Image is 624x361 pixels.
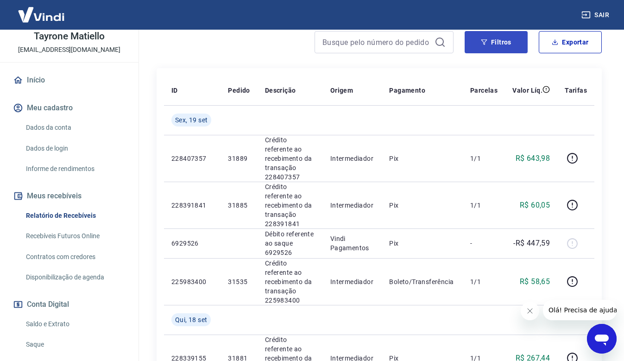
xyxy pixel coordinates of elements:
[22,227,127,246] a: Recebíveis Futuros Online
[470,201,498,210] p: 1/1
[520,276,550,287] p: R$ 58,65
[11,98,127,118] button: Meu cadastro
[587,324,617,354] iframe: Botão para abrir a janela de mensagens
[580,6,613,24] button: Sair
[11,70,127,90] a: Início
[330,234,375,253] p: Vindi Pagamentos
[18,45,120,55] p: [EMAIL_ADDRESS][DOMAIN_NAME]
[565,86,587,95] p: Tarifas
[22,139,127,158] a: Dados de login
[330,277,375,286] p: Intermediador
[265,182,315,228] p: Crédito referente ao recebimento da transação 228391841
[22,247,127,266] a: Contratos com credores
[521,302,539,320] iframe: Fechar mensagem
[171,239,213,248] p: 6929526
[389,201,455,210] p: Pix
[22,315,127,334] a: Saldo e Extrato
[34,32,104,41] p: Tayrone Matiello
[171,86,178,95] p: ID
[22,118,127,137] a: Dados da conta
[330,86,353,95] p: Origem
[470,154,498,163] p: 1/1
[22,159,127,178] a: Informe de rendimentos
[228,277,250,286] p: 31535
[322,35,431,49] input: Busque pelo número do pedido
[171,154,213,163] p: 228407357
[465,31,528,53] button: Filtros
[543,300,617,320] iframe: Mensagem da empresa
[470,239,498,248] p: -
[22,335,127,354] a: Saque
[6,6,78,14] span: Olá! Precisa de ajuda?
[389,239,455,248] p: Pix
[228,86,250,95] p: Pedido
[22,268,127,287] a: Disponibilização de agenda
[389,86,425,95] p: Pagamento
[470,86,498,95] p: Parcelas
[22,206,127,225] a: Relatório de Recebíveis
[11,0,71,29] img: Vindi
[228,201,250,210] p: 31885
[171,201,213,210] p: 228391841
[265,229,315,257] p: Débito referente ao saque 6929526
[516,153,550,164] p: R$ 643,98
[330,201,375,210] p: Intermediador
[520,200,550,211] p: R$ 60,05
[330,154,375,163] p: Intermediador
[175,115,208,125] span: Sex, 19 set
[512,86,542,95] p: Valor Líq.
[265,259,315,305] p: Crédito referente ao recebimento da transação 225983400
[389,154,455,163] p: Pix
[265,86,296,95] p: Descrição
[11,186,127,206] button: Meus recebíveis
[11,294,127,315] button: Conta Digital
[389,277,455,286] p: Boleto/Transferência
[175,315,207,324] span: Qui, 18 set
[539,31,602,53] button: Exportar
[228,154,250,163] p: 31889
[470,277,498,286] p: 1/1
[171,277,213,286] p: 225983400
[265,135,315,182] p: Crédito referente ao recebimento da transação 228407357
[513,238,550,249] p: -R$ 447,59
